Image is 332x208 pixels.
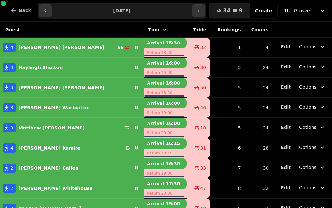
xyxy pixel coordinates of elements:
span: Edit [281,125,291,129]
button: 349 [209,3,250,18]
span: Options [299,184,316,191]
td: 5 [210,78,244,98]
span: Back [19,8,31,13]
span: Options [299,144,316,151]
span: Options [299,64,316,70]
button: Edit [281,144,291,151]
button: Create [250,3,277,18]
td: 30 [245,158,273,178]
th: Covers [245,22,273,38]
span: 3 [10,104,13,111]
span: 4 [10,84,13,91]
span: Edit [281,44,291,49]
p: Arrival 16:00 [144,58,187,68]
span: 4 [10,44,13,51]
button: Edit [281,84,291,90]
td: 28 [245,138,273,158]
span: Options [299,124,316,130]
span: 9 [239,8,243,13]
span: Edit [281,185,291,190]
p: Arrival 16:00 [144,118,187,128]
span: Edit [281,105,291,109]
span: 4 [10,145,13,151]
button: Edit [281,104,291,110]
span: Options [299,164,316,171]
td: 5 [210,98,244,118]
button: Edit [281,164,291,171]
span: 33 [200,165,206,171]
span: 50 [200,84,206,91]
span: 30 [200,64,206,71]
button: Options [295,61,329,73]
td: 8 [210,178,244,198]
p: Return 18:30 [144,48,187,57]
button: Options [295,182,329,193]
button: Options [295,141,329,153]
p: Arrival 17:30 [144,178,187,189]
p: Return 19:00 [144,108,187,117]
td: 6 [210,138,244,158]
p: [PERSON_NAME] Gallen [18,165,78,171]
td: 4 [245,38,273,58]
button: Options [295,41,329,53]
span: 34 [223,8,230,13]
p: Hayleigh Shotton [18,64,63,71]
button: Options [295,121,329,133]
p: [PERSON_NAME] [PERSON_NAME] [18,84,104,91]
p: Return 20:00 [144,128,187,138]
p: Arrival 16:15 [144,138,187,149]
span: Create [255,8,272,13]
span: 9 [10,125,13,131]
td: 24 [245,98,273,118]
td: 24 [245,118,273,138]
button: Options [295,162,329,173]
p: Return 18:30 [144,88,187,97]
td: 7 [210,158,244,178]
span: Edit [281,85,291,89]
p: Return 19:30 [144,169,187,178]
span: 4 [10,64,13,71]
button: Edit [281,124,291,130]
p: [PERSON_NAME] Kamire [18,145,80,151]
span: 2 [10,185,13,191]
th: Table [187,22,210,38]
span: Edit [281,165,291,170]
span: Edit [281,65,291,69]
span: Options [299,43,316,50]
button: Edit [281,184,291,191]
span: Edit [281,145,291,150]
span: Time [148,26,160,33]
span: The Grosvenor [284,7,316,14]
p: [PERSON_NAME] Warburton [18,104,90,111]
span: 2 [10,165,13,171]
p: Return 19:00 [144,68,187,77]
p: Return 20:30 [144,189,187,198]
p: [PERSON_NAME] Whitehouse [18,185,93,191]
button: Time [148,26,167,33]
span: 18 [200,125,206,131]
button: Back [5,3,36,18]
span: 32 [200,44,206,51]
span: 47 [200,185,206,191]
p: Arrival 16:30 [144,158,187,169]
button: Edit [281,64,291,70]
th: Bookings [210,22,244,38]
p: Arrival 16:00 [144,98,187,108]
td: 5 [210,57,244,78]
button: The Grosvenor [280,5,329,17]
span: 31 [200,145,206,151]
span: Options [299,84,316,90]
button: Edit [281,43,291,50]
p: Arrival 16:00 [144,78,187,88]
td: 32 [245,178,273,198]
td: 5 [210,118,244,138]
p: [PERSON_NAME] [PERSON_NAME] [18,44,104,51]
span: 46 [200,104,206,111]
p: Matthew [PERSON_NAME] [18,125,85,131]
p: Arrival 15:30 [144,38,187,48]
td: 24 [245,78,273,98]
td: 24 [245,57,273,78]
button: Options [295,81,329,93]
span: Options [299,104,316,110]
td: 1 [210,38,244,58]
